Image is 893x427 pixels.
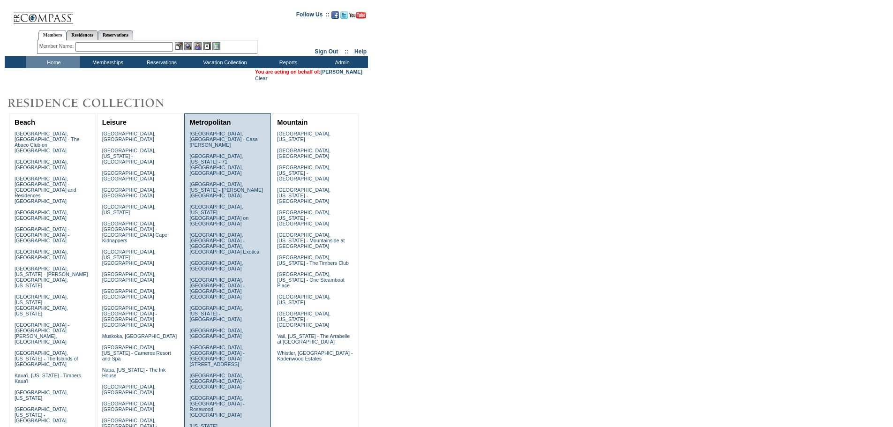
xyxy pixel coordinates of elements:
[277,333,350,345] a: Vail, [US_STATE] - The Arrabelle at [GEOGRAPHIC_DATA]
[98,30,133,40] a: Reservations
[15,176,76,204] a: [GEOGRAPHIC_DATA], [GEOGRAPHIC_DATA] - [GEOGRAPHIC_DATA] and Residences [GEOGRAPHIC_DATA]
[189,181,263,198] a: [GEOGRAPHIC_DATA], [US_STATE] - [PERSON_NAME][GEOGRAPHIC_DATA]
[189,153,243,176] a: [GEOGRAPHIC_DATA], [US_STATE] - 71 [GEOGRAPHIC_DATA], [GEOGRAPHIC_DATA]
[189,328,243,339] a: [GEOGRAPHIC_DATA], [GEOGRAPHIC_DATA]
[277,232,345,249] a: [GEOGRAPHIC_DATA], [US_STATE] - Mountainside at [GEOGRAPHIC_DATA]
[134,56,188,68] td: Reservations
[102,119,127,126] a: Leisure
[15,210,68,221] a: [GEOGRAPHIC_DATA], [GEOGRAPHIC_DATA]
[189,305,243,322] a: [GEOGRAPHIC_DATA], [US_STATE] - [GEOGRAPHIC_DATA]
[260,56,314,68] td: Reports
[15,406,68,423] a: [GEOGRAPHIC_DATA], [US_STATE] - [GEOGRAPHIC_DATA]
[102,271,156,283] a: [GEOGRAPHIC_DATA], [GEOGRAPHIC_DATA]
[277,350,353,361] a: Whistler, [GEOGRAPHIC_DATA] - Kadenwood Estates
[15,131,80,153] a: [GEOGRAPHIC_DATA], [GEOGRAPHIC_DATA] - The Abaco Club on [GEOGRAPHIC_DATA]
[189,395,244,418] a: [GEOGRAPHIC_DATA], [GEOGRAPHIC_DATA] - Rosewood [GEOGRAPHIC_DATA]
[277,294,330,305] a: [GEOGRAPHIC_DATA], [US_STATE]
[102,131,156,142] a: [GEOGRAPHIC_DATA], [GEOGRAPHIC_DATA]
[277,187,330,204] a: [GEOGRAPHIC_DATA], [US_STATE] - [GEOGRAPHIC_DATA]
[189,131,257,148] a: [GEOGRAPHIC_DATA], [GEOGRAPHIC_DATA] - Casa [PERSON_NAME]
[189,232,259,255] a: [GEOGRAPHIC_DATA], [GEOGRAPHIC_DATA] - [GEOGRAPHIC_DATA], [GEOGRAPHIC_DATA] Exotica
[15,266,88,288] a: [GEOGRAPHIC_DATA], [US_STATE] - [PERSON_NAME][GEOGRAPHIC_DATA], [US_STATE]
[38,30,67,40] a: Members
[277,148,330,159] a: [GEOGRAPHIC_DATA], [GEOGRAPHIC_DATA]
[15,322,69,345] a: [GEOGRAPHIC_DATA] - [GEOGRAPHIC_DATA][PERSON_NAME], [GEOGRAPHIC_DATA]
[340,14,348,20] a: Follow us on Twitter
[314,56,368,68] td: Admin
[15,390,68,401] a: [GEOGRAPHIC_DATA], [US_STATE]
[331,14,339,20] a: Become our fan on Facebook
[102,367,166,378] a: Napa, [US_STATE] - The Ink House
[102,221,167,243] a: [GEOGRAPHIC_DATA], [GEOGRAPHIC_DATA] - [GEOGRAPHIC_DATA] Cape Kidnappers
[354,48,367,55] a: Help
[102,170,156,181] a: [GEOGRAPHIC_DATA], [GEOGRAPHIC_DATA]
[5,94,188,112] img: Destinations by Exclusive Resorts
[102,401,156,412] a: [GEOGRAPHIC_DATA], [GEOGRAPHIC_DATA]
[13,5,74,24] img: Compass Home
[5,14,12,15] img: i.gif
[189,260,243,271] a: [GEOGRAPHIC_DATA], [GEOGRAPHIC_DATA]
[277,255,349,266] a: [GEOGRAPHIC_DATA], [US_STATE] - The Timbers Club
[175,42,183,50] img: b_edit.gif
[39,42,75,50] div: Member Name:
[102,333,177,339] a: Muskoka, [GEOGRAPHIC_DATA]
[102,204,156,215] a: [GEOGRAPHIC_DATA], [US_STATE]
[80,56,134,68] td: Memberships
[15,249,68,260] a: [GEOGRAPHIC_DATA], [GEOGRAPHIC_DATA]
[189,277,244,300] a: [GEOGRAPHIC_DATA], [GEOGRAPHIC_DATA] - [GEOGRAPHIC_DATA] [GEOGRAPHIC_DATA]
[189,119,231,126] a: Metropolitan
[102,345,171,361] a: [GEOGRAPHIC_DATA], [US_STATE] - Carneros Resort and Spa
[102,249,156,266] a: [GEOGRAPHIC_DATA], [US_STATE] - [GEOGRAPHIC_DATA]
[277,210,330,226] a: [GEOGRAPHIC_DATA], [US_STATE] - [GEOGRAPHIC_DATA]
[315,48,338,55] a: Sign Out
[277,165,330,181] a: [GEOGRAPHIC_DATA], [US_STATE] - [GEOGRAPHIC_DATA]
[15,119,35,126] a: Beach
[212,42,220,50] img: b_calculator.gif
[15,294,68,316] a: [GEOGRAPHIC_DATA], [US_STATE] - [GEOGRAPHIC_DATA], [US_STATE]
[15,159,68,170] a: [GEOGRAPHIC_DATA], [GEOGRAPHIC_DATA]
[102,384,156,395] a: [GEOGRAPHIC_DATA], [GEOGRAPHIC_DATA]
[255,75,267,81] a: Clear
[102,305,157,328] a: [GEOGRAPHIC_DATA], [GEOGRAPHIC_DATA] - [GEOGRAPHIC_DATA] [GEOGRAPHIC_DATA]
[15,226,69,243] a: [GEOGRAPHIC_DATA] - [GEOGRAPHIC_DATA] - [GEOGRAPHIC_DATA]
[340,11,348,19] img: Follow us on Twitter
[277,131,330,142] a: [GEOGRAPHIC_DATA], [US_STATE]
[255,69,362,75] span: You are acting on behalf of:
[102,288,156,300] a: [GEOGRAPHIC_DATA], [GEOGRAPHIC_DATA]
[203,42,211,50] img: Reservations
[321,69,362,75] a: [PERSON_NAME]
[102,187,156,198] a: [GEOGRAPHIC_DATA], [GEOGRAPHIC_DATA]
[26,56,80,68] td: Home
[184,42,192,50] img: View
[189,373,244,390] a: [GEOGRAPHIC_DATA], [GEOGRAPHIC_DATA] - [GEOGRAPHIC_DATA]
[345,48,348,55] span: ::
[277,311,330,328] a: [GEOGRAPHIC_DATA], [US_STATE] - [GEOGRAPHIC_DATA]
[194,42,202,50] img: Impersonate
[296,10,330,22] td: Follow Us ::
[349,12,366,19] img: Subscribe to our YouTube Channel
[349,14,366,20] a: Subscribe to our YouTube Channel
[189,345,244,367] a: [GEOGRAPHIC_DATA], [GEOGRAPHIC_DATA] - [GEOGRAPHIC_DATA][STREET_ADDRESS]
[102,148,156,165] a: [GEOGRAPHIC_DATA], [US_STATE] - [GEOGRAPHIC_DATA]
[67,30,98,40] a: Residences
[15,350,78,367] a: [GEOGRAPHIC_DATA], [US_STATE] - The Islands of [GEOGRAPHIC_DATA]
[277,119,308,126] a: Mountain
[188,56,260,68] td: Vacation Collection
[277,271,345,288] a: [GEOGRAPHIC_DATA], [US_STATE] - One Steamboat Place
[15,373,81,384] a: Kaua'i, [US_STATE] - Timbers Kaua'i
[189,204,248,226] a: [GEOGRAPHIC_DATA], [US_STATE] - [GEOGRAPHIC_DATA] on [GEOGRAPHIC_DATA]
[331,11,339,19] img: Become our fan on Facebook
